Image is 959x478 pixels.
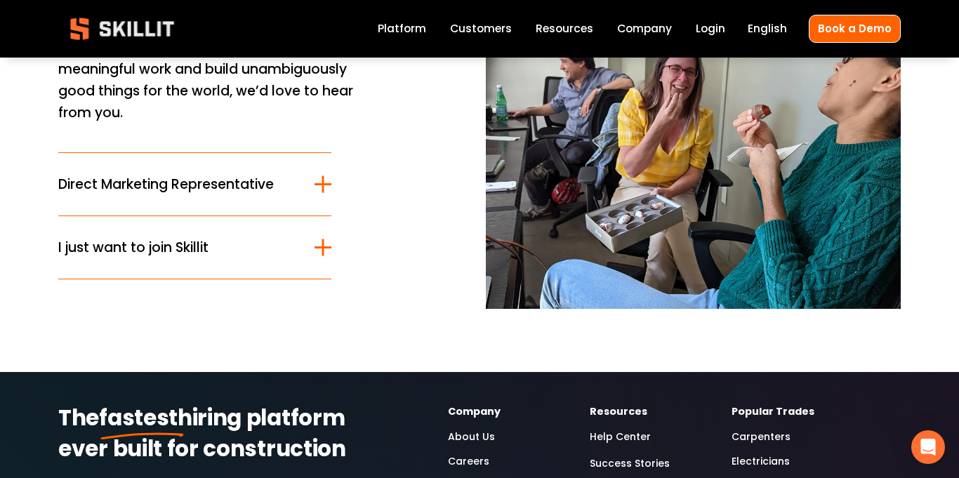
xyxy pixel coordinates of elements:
[911,430,945,464] div: Open Intercom Messenger
[536,20,593,39] a: folder dropdown
[448,429,495,445] a: About Us
[732,453,790,470] a: Electricians
[748,20,787,36] span: English
[58,153,331,215] button: Direct Marketing Representative
[58,8,186,50] img: Skillit
[58,237,315,258] span: I just want to join Skillit
[748,20,787,39] div: language picker
[617,20,672,39] a: Company
[58,216,331,279] button: I just want to join Skillit
[448,404,501,421] strong: Company
[58,174,315,194] span: Direct Marketing Representative
[732,429,791,445] a: Carpenters
[58,401,350,470] strong: hiring platform ever built for construction
[732,404,814,421] strong: Popular Trades
[448,453,489,470] a: Careers
[590,429,651,445] a: Help Center
[58,401,99,439] strong: The
[536,20,593,36] span: Resources
[809,15,901,42] a: Book a Demo
[378,20,426,39] a: Platform
[590,404,647,421] strong: Resources
[58,37,366,124] p: If you have high standards, like to do meaningful work and build unambiguously good things for th...
[450,20,512,39] a: Customers
[590,454,670,473] a: Success Stories
[99,401,178,439] strong: fastest
[696,20,725,39] a: Login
